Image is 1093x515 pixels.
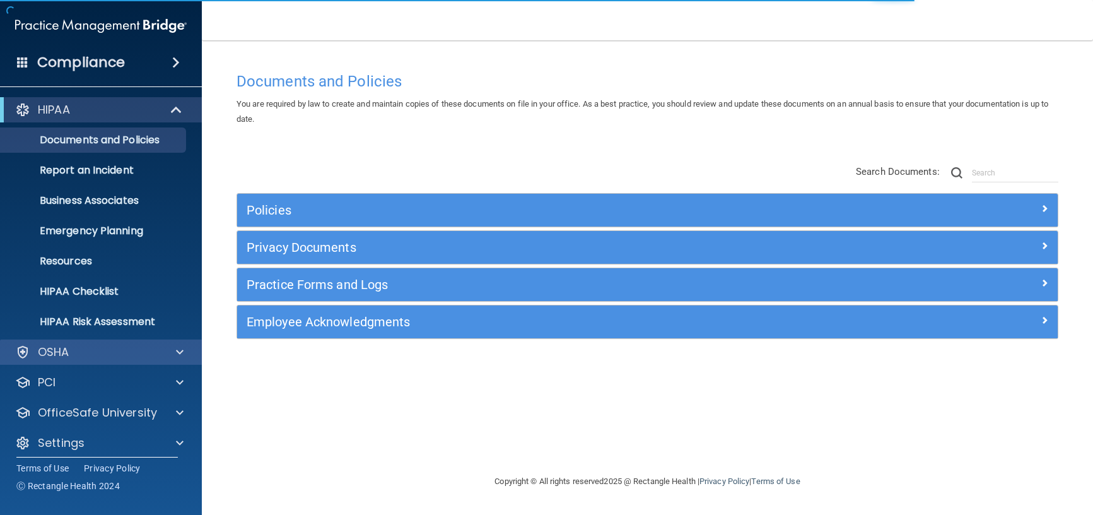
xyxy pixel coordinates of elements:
a: PCI [15,375,184,390]
a: HIPAA [15,102,183,117]
a: Privacy Documents [247,237,1048,257]
span: Ⓒ Rectangle Health 2024 [16,480,120,492]
a: Employee Acknowledgments [247,312,1048,332]
p: OSHA [38,345,69,360]
a: Settings [15,435,184,451]
p: Emergency Planning [8,225,180,237]
h4: Compliance [37,54,125,71]
div: Copyright © All rights reserved 2025 @ Rectangle Health | | [418,461,878,502]
p: OfficeSafe University [38,405,157,420]
p: Report an Incident [8,164,180,177]
a: OSHA [15,345,184,360]
h5: Employee Acknowledgments [247,315,843,329]
a: Terms of Use [16,462,69,475]
h5: Policies [247,203,843,217]
p: Resources [8,255,180,268]
h5: Practice Forms and Logs [247,278,843,292]
p: HIPAA Risk Assessment [8,316,180,328]
a: Policies [247,200,1048,220]
h5: Privacy Documents [247,240,843,254]
a: Privacy Policy [699,477,749,486]
p: HIPAA Checklist [8,285,180,298]
a: Privacy Policy [84,462,141,475]
img: PMB logo [15,13,187,38]
p: Settings [38,435,85,451]
h4: Documents and Policies [237,73,1058,90]
p: Documents and Policies [8,134,180,146]
span: Search Documents: [856,166,940,177]
input: Search [972,163,1058,182]
a: Practice Forms and Logs [247,275,1048,295]
p: PCI [38,375,56,390]
span: You are required by law to create and maintain copies of these documents on file in your office. ... [237,99,1048,124]
a: Terms of Use [751,477,800,486]
img: ic-search.3b580494.png [951,167,962,179]
p: HIPAA [38,102,70,117]
p: Business Associates [8,194,180,207]
a: OfficeSafe University [15,405,184,420]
